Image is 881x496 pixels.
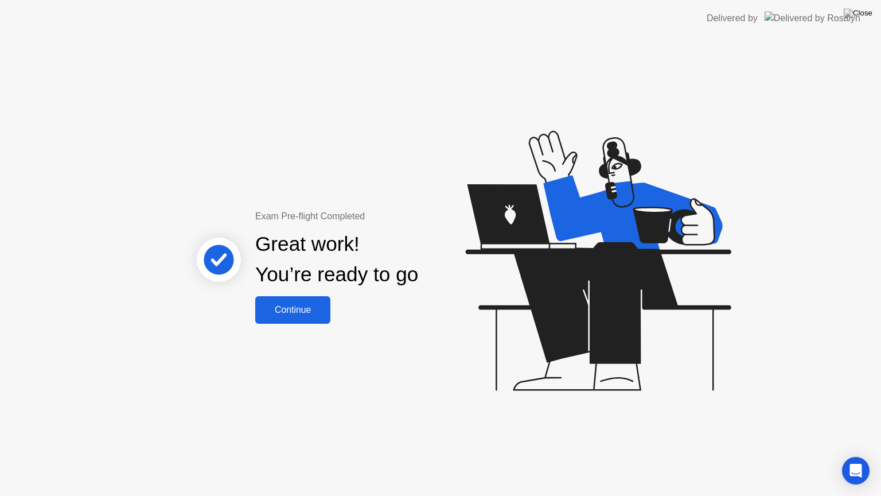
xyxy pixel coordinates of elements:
[844,9,872,18] img: Close
[259,305,327,315] div: Continue
[255,210,492,223] div: Exam Pre-flight Completed
[255,229,418,290] div: Great work! You’re ready to go
[765,11,860,25] img: Delivered by Rosalyn
[707,11,758,25] div: Delivered by
[255,296,330,324] button: Continue
[842,457,870,485] div: Open Intercom Messenger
